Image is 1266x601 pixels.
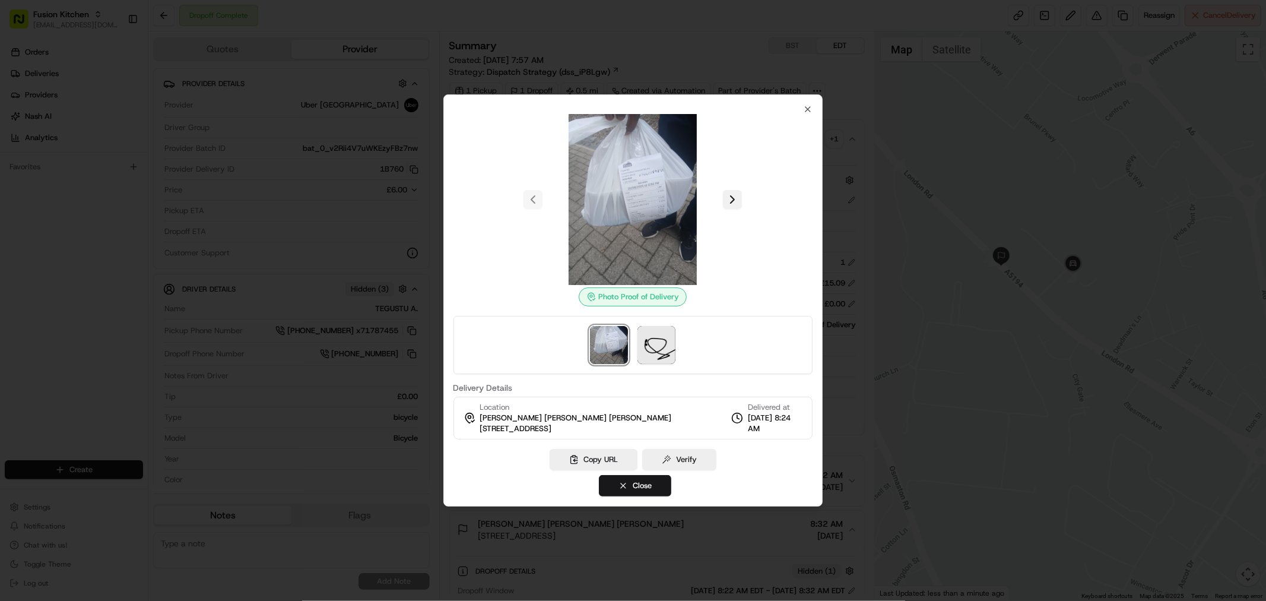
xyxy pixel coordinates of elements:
span: Location [480,402,510,413]
img: 1736555255976-a54dd68f-1ca7-489b-9aae-adbdc363a1c4 [12,113,33,135]
button: Close [599,475,671,496]
span: [STREET_ADDRESS] [480,423,552,434]
img: Nash [12,12,36,36]
button: Copy URL [550,449,637,470]
a: Powered byPylon [84,201,144,210]
img: signature_proof_of_delivery image [637,326,675,364]
p: Welcome 👋 [12,48,216,67]
span: [DATE] 8:24 AM [748,413,802,434]
div: Photo Proof of Delivery [579,287,687,306]
span: Pylon [118,201,144,210]
img: photo_proof_of_delivery image [590,326,628,364]
input: Clear [31,77,196,89]
button: Verify [642,449,716,470]
button: Start new chat [202,117,216,131]
span: Delivered at [748,402,802,413]
span: [PERSON_NAME] [PERSON_NAME] [PERSON_NAME] [480,413,672,423]
div: 📗 [12,173,21,183]
span: API Documentation [112,172,191,184]
div: We're available if you need us! [40,125,150,135]
a: 💻API Documentation [96,167,195,189]
div: 💻 [100,173,110,183]
img: photo_proof_of_delivery image [547,114,718,285]
label: Delivery Details [453,384,813,392]
div: Start new chat [40,113,195,125]
span: Knowledge Base [24,172,91,184]
a: 📗Knowledge Base [7,167,96,189]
